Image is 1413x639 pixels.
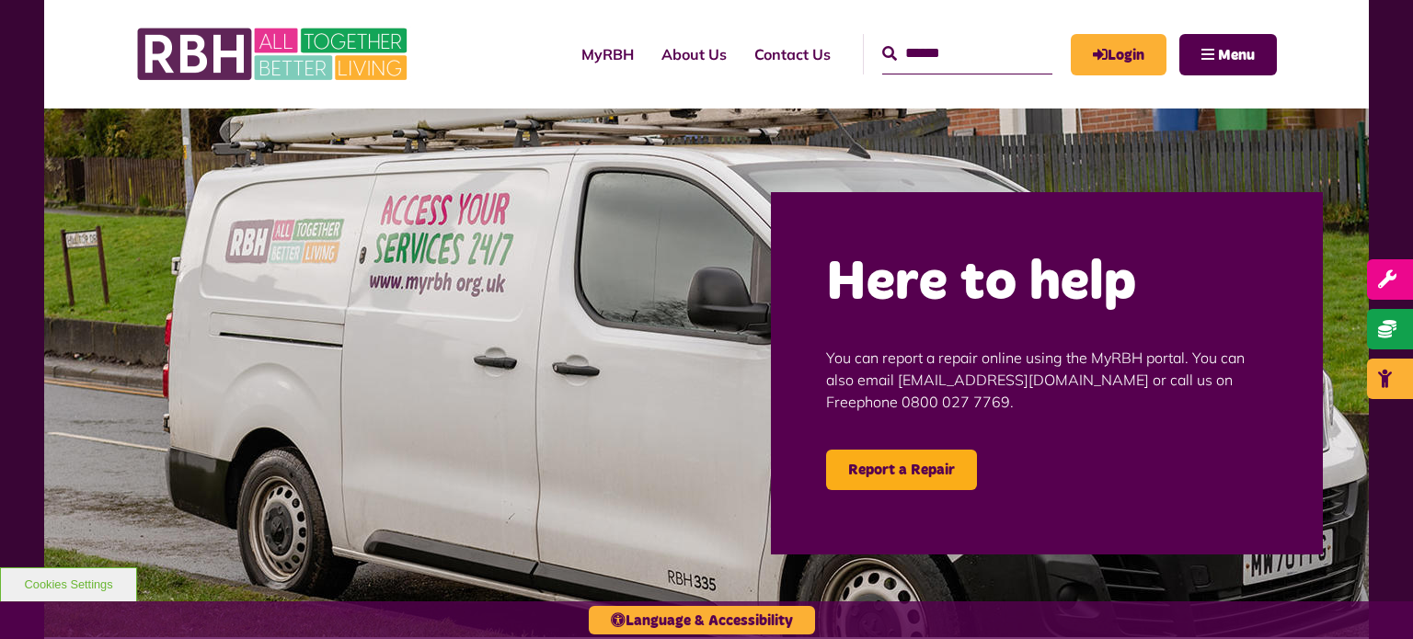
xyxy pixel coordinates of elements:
[826,247,1268,319] h2: Here to help
[568,29,648,79] a: MyRBH
[589,606,815,634] button: Language & Accessibility
[826,319,1268,440] p: You can report a repair online using the MyRBH portal. You can also email [EMAIL_ADDRESS][DOMAIN_...
[136,18,412,90] img: RBH
[44,108,1369,637] img: Repairs 6
[1218,48,1255,63] span: Menu
[741,29,844,79] a: Contact Us
[1071,34,1166,75] a: MyRBH
[1179,34,1277,75] button: Navigation
[826,450,977,490] a: Report a Repair
[648,29,741,79] a: About Us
